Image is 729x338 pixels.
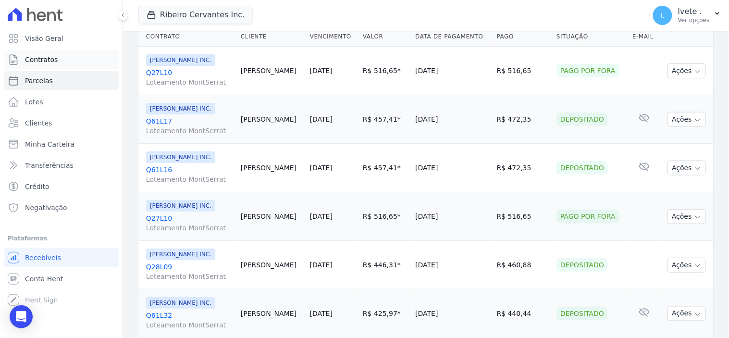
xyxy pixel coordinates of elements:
[25,118,52,128] span: Clientes
[146,213,233,233] a: Q27L10Loteamento MontSerrat
[412,95,493,144] td: [DATE]
[493,289,553,338] td: R$ 440,44
[493,241,553,289] td: R$ 460,88
[493,144,553,192] td: R$ 472,35
[359,47,411,95] td: R$ 516,65
[359,27,411,47] th: Valor
[237,27,306,47] th: Cliente
[310,115,333,123] a: [DATE]
[146,151,215,163] span: [PERSON_NAME] INC.
[146,320,233,330] span: Loteamento MontSerrat
[493,192,553,241] td: R$ 516,65
[25,253,61,263] span: Recebíveis
[146,103,215,114] span: [PERSON_NAME] INC.
[667,306,706,321] button: Ações
[146,175,233,184] span: Loteamento MontSerrat
[10,305,33,328] div: Open Intercom Messenger
[25,274,63,284] span: Conta Hent
[556,113,608,126] div: Depositado
[493,95,553,144] td: R$ 472,35
[556,161,608,175] div: Depositado
[146,200,215,212] span: [PERSON_NAME] INC.
[4,92,119,112] a: Lotes
[412,241,493,289] td: [DATE]
[146,126,233,136] span: Loteamento MontSerrat
[146,223,233,233] span: Loteamento MontSerrat
[310,310,333,317] a: [DATE]
[146,297,215,309] span: [PERSON_NAME] INC.
[146,272,233,281] span: Loteamento MontSerrat
[237,47,306,95] td: [PERSON_NAME]
[25,161,74,170] span: Transferências
[359,241,411,289] td: R$ 446,31
[237,144,306,192] td: [PERSON_NAME]
[556,258,608,272] div: Depositado
[359,95,411,144] td: R$ 457,41
[4,248,119,267] a: Recebíveis
[412,27,493,47] th: Data de Pagamento
[4,198,119,217] a: Negativação
[25,34,63,43] span: Visão Geral
[556,210,619,223] div: Pago por fora
[4,113,119,133] a: Clientes
[4,50,119,69] a: Contratos
[359,289,411,338] td: R$ 425,97
[25,55,58,64] span: Contratos
[493,47,553,95] td: R$ 516,65
[237,289,306,338] td: [PERSON_NAME]
[25,97,43,107] span: Lotes
[25,203,67,213] span: Negativação
[4,71,119,90] a: Parcelas
[146,54,215,66] span: [PERSON_NAME] INC.
[237,192,306,241] td: [PERSON_NAME]
[667,112,706,127] button: Ações
[146,68,233,87] a: Q27L10Loteamento MontSerrat
[4,135,119,154] a: Minha Carteira
[412,192,493,241] td: [DATE]
[667,258,706,273] button: Ações
[678,7,710,16] p: Ivete .
[310,213,333,220] a: [DATE]
[4,269,119,288] a: Conta Hent
[146,311,233,330] a: Q61L32Loteamento MontSerrat
[4,156,119,175] a: Transferências
[412,47,493,95] td: [DATE]
[412,289,493,338] td: [DATE]
[25,76,53,86] span: Parcelas
[146,116,233,136] a: Q61L17Loteamento MontSerrat
[310,164,333,172] a: [DATE]
[146,165,233,184] a: Q61L16Loteamento MontSerrat
[629,27,660,47] th: E-mail
[138,27,237,47] th: Contrato
[146,77,233,87] span: Loteamento MontSerrat
[661,12,665,19] span: I.
[306,27,359,47] th: Vencimento
[237,241,306,289] td: [PERSON_NAME]
[359,192,411,241] td: R$ 516,65
[493,27,553,47] th: Pago
[138,6,253,24] button: Ribeiro Cervantes Inc.
[25,182,49,191] span: Crédito
[556,307,608,320] div: Depositado
[553,27,629,47] th: Situação
[556,64,619,77] div: Pago por fora
[146,249,215,260] span: [PERSON_NAME] INC.
[667,209,706,224] button: Ações
[412,144,493,192] td: [DATE]
[4,177,119,196] a: Crédito
[310,67,333,75] a: [DATE]
[645,2,729,29] button: I. Ivete . Ver opções
[359,144,411,192] td: R$ 457,41
[237,95,306,144] td: [PERSON_NAME]
[25,139,74,149] span: Minha Carteira
[678,16,710,24] p: Ver opções
[310,261,333,269] a: [DATE]
[667,161,706,175] button: Ações
[4,29,119,48] a: Visão Geral
[8,233,115,244] div: Plataformas
[146,262,233,281] a: Q28L09Loteamento MontSerrat
[667,63,706,78] button: Ações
